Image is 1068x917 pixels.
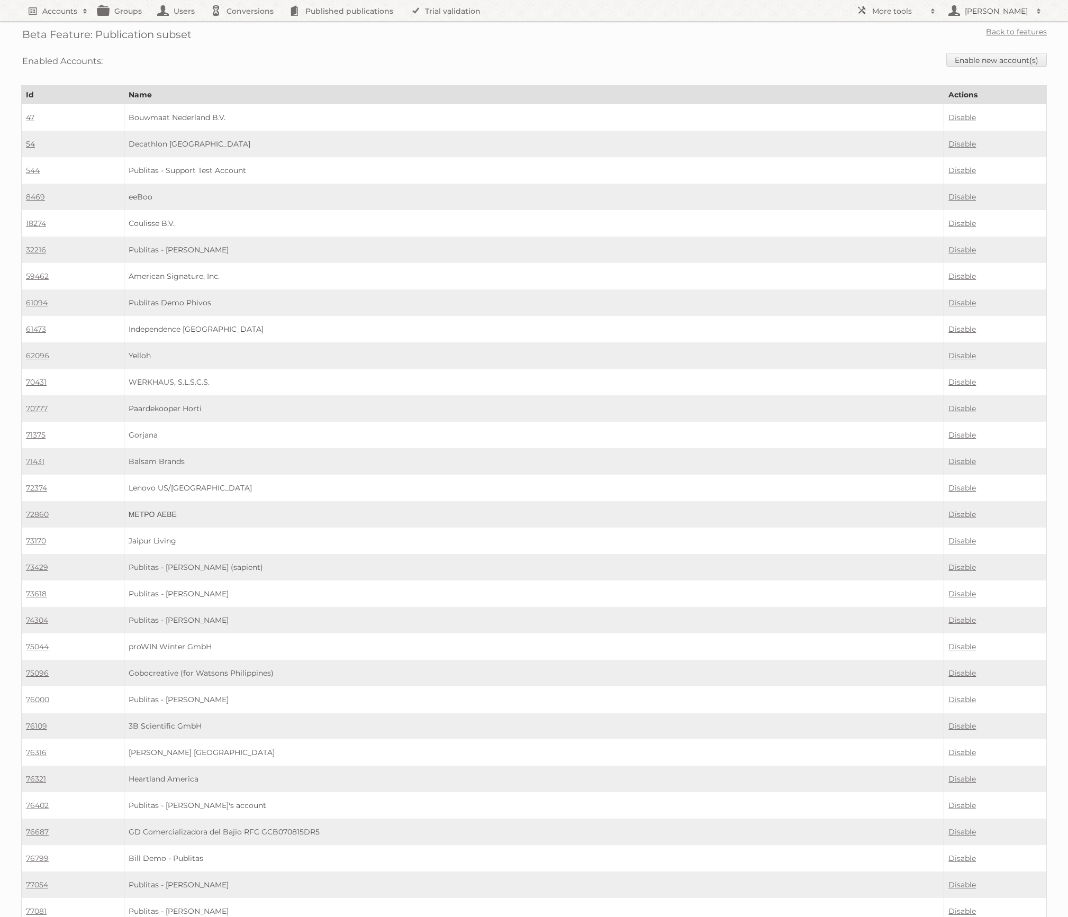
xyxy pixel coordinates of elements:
td: [PERSON_NAME] [GEOGRAPHIC_DATA] [124,739,944,766]
a: 32216 [26,245,46,255]
a: Disable [948,271,976,281]
h3: Enabled Accounts: [22,53,103,69]
th: Name [124,86,944,104]
a: Disable [948,880,976,889]
a: 75096 [26,668,49,678]
a: 73618 [26,589,47,598]
a: 77054 [26,880,48,889]
td: Gobocreative (for Watsons Philippines) [124,660,944,686]
td: eeBoo [124,184,944,210]
a: Disable [948,219,976,228]
a: 70431 [26,377,47,387]
a: 72860 [26,510,49,519]
a: Disable [948,827,976,837]
a: Disable [948,113,976,122]
a: 73429 [26,562,48,572]
a: Disable [948,721,976,731]
a: Disable [948,404,976,413]
a: Disable [948,298,976,307]
td: GD Comercializadora del Bajio RFC GCB070815DR5 [124,819,944,845]
a: 76402 [26,801,49,810]
a: Disable [948,510,976,519]
a: 70777 [26,404,48,413]
a: 76109 [26,721,47,731]
a: Disable [948,245,976,255]
h2: More tools [872,6,925,16]
td: Publitas - [PERSON_NAME]'s account [124,792,944,819]
h2: [PERSON_NAME] [962,6,1031,16]
a: Disable [948,351,976,360]
a: Disable [948,166,976,175]
a: Disable [948,562,976,572]
td: Publitas - [PERSON_NAME] [124,871,944,898]
td: Balsam Brands [124,448,944,475]
td: Paardekooper Horti [124,395,944,422]
td: proWIN Winter GmbH [124,633,944,660]
a: Disable [948,536,976,546]
a: Disable [948,748,976,757]
td: Publitas - [PERSON_NAME] [124,607,944,633]
a: Disable [948,668,976,678]
td: American Signature, Inc. [124,263,944,289]
td: Yelloh [124,342,944,369]
th: Id [22,86,124,104]
a: Enable new account(s) [946,53,1047,67]
a: Disable [948,642,976,651]
a: 76316 [26,748,47,757]
td: Decathlon [GEOGRAPHIC_DATA] [124,131,944,157]
td: Publitas - [PERSON_NAME] [124,686,944,713]
td: Independence [GEOGRAPHIC_DATA] [124,316,944,342]
a: 54 [26,139,35,149]
a: Disable [948,801,976,810]
h2: Accounts [42,6,77,16]
a: Disable [948,615,976,625]
a: Disable [948,139,976,149]
a: 544 [26,166,40,175]
a: 18274 [26,219,46,228]
td: Publitas - [PERSON_NAME] [124,237,944,263]
td: Publitas Demo Phivos [124,289,944,316]
a: Disable [948,906,976,916]
td: 3B Scientific GmbH [124,713,944,739]
td: WERKHAUS, S.L.S.C.S. [124,369,944,395]
a: 71431 [26,457,44,466]
a: 61473 [26,324,46,334]
a: 8469 [26,192,45,202]
a: Disable [948,457,976,466]
td: Publitas - [PERSON_NAME] [124,580,944,607]
a: 76000 [26,695,49,704]
td: Gorjana [124,422,944,448]
a: 72374 [26,483,47,493]
td: Bill Demo - Publitas [124,845,944,871]
a: Disable [948,774,976,784]
a: 47 [26,113,34,122]
a: 61094 [26,298,48,307]
a: Back to features [986,27,1047,37]
td: ΜΕΤΡΟ ΑΕΒΕ [124,501,944,528]
td: Heartland America [124,766,944,792]
td: Publitas - [PERSON_NAME] (sapient) [124,554,944,580]
td: Coulisse B.V. [124,210,944,237]
td: Lenovo US/[GEOGRAPHIC_DATA] [124,475,944,501]
a: 76687 [26,827,49,837]
td: Jaipur Living [124,528,944,554]
a: Disable [948,483,976,493]
th: Actions [944,86,1047,104]
a: 62096 [26,351,49,360]
a: Disable [948,324,976,334]
a: 75044 [26,642,49,651]
a: Disable [948,430,976,440]
a: Disable [948,854,976,863]
a: 71375 [26,430,46,440]
a: 76799 [26,854,49,863]
a: 77081 [26,906,47,916]
a: 76321 [26,774,46,784]
a: 59462 [26,271,49,281]
a: Disable [948,589,976,598]
td: Publitas - Support Test Account [124,157,944,184]
a: 74304 [26,615,48,625]
a: Disable [948,192,976,202]
a: 73170 [26,536,46,546]
a: Disable [948,377,976,387]
a: Disable [948,695,976,704]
